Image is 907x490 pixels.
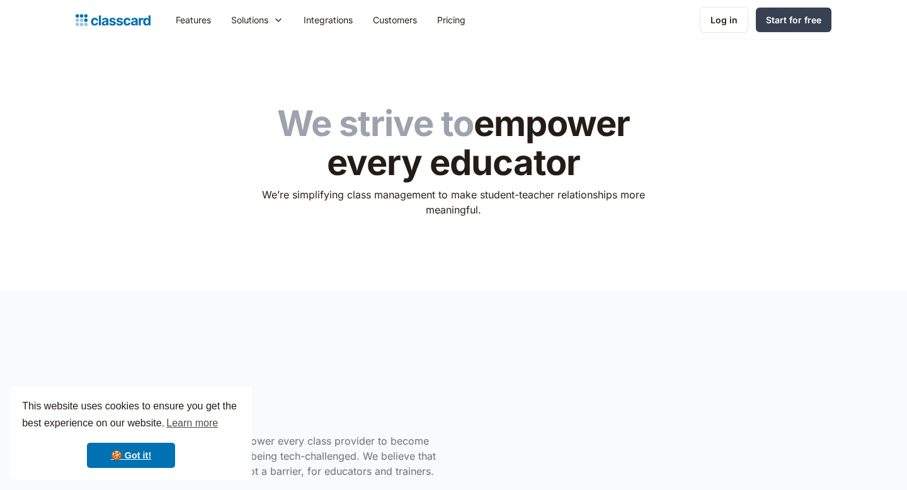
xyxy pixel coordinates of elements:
a: Log in [700,7,748,33]
a: Customers [363,6,427,34]
a: learn more about cookies [164,414,220,433]
a: home [76,11,151,29]
h1: empower every educator [254,105,654,182]
a: Integrations [294,6,363,34]
a: dismiss cookie message [87,443,175,468]
p: We’re simplifying class management to make student-teacher relationships more meaningful. [254,187,654,217]
span: This website uses cookies to ensure you get the best experience on our website. [22,399,240,433]
h3: What set us on this journey? [82,414,447,431]
div: Log in [710,13,738,26]
span: We strive to [277,102,474,145]
div: cookieconsent [10,387,252,480]
a: Start for free [756,8,831,32]
div: Solutions [231,13,268,26]
a: Features [166,6,221,34]
a: Pricing [427,6,476,34]
div: Solutions [221,6,294,34]
div: Start for free [766,13,821,26]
